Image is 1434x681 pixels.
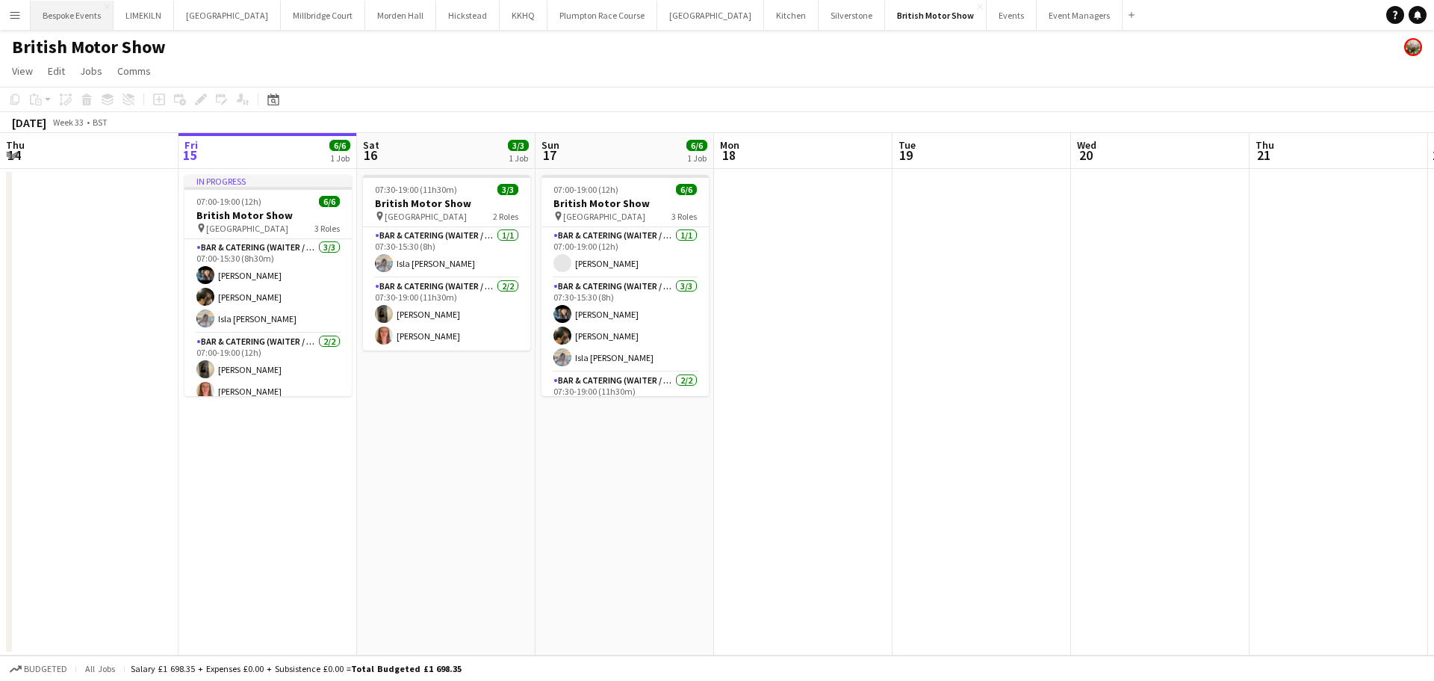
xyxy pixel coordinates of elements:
[375,184,457,195] span: 07:30-19:00 (11h30m)
[885,1,987,30] button: British Motor Show
[547,1,657,30] button: Plumpton Race Course
[6,138,25,152] span: Thu
[1255,138,1274,152] span: Thu
[184,209,352,222] h3: British Motor Show
[539,147,559,164] span: 17
[6,61,39,81] a: View
[49,117,87,128] span: Week 33
[184,175,352,187] div: In progress
[4,147,25,164] span: 14
[987,1,1037,30] button: Events
[351,663,462,674] span: Total Budgeted £1 698.35
[12,115,46,130] div: [DATE]
[676,184,697,195] span: 6/6
[365,1,436,30] button: Morden Hall
[764,1,819,30] button: Kitchen
[541,138,559,152] span: Sun
[563,211,645,222] span: [GEOGRAPHIC_DATA]
[330,152,350,164] div: 1 Job
[82,663,118,674] span: All jobs
[541,227,709,278] app-card-role: Bar & Catering (Waiter / waitress)1/107:00-19:00 (12h)[PERSON_NAME]
[436,1,500,30] button: Hickstead
[314,223,340,234] span: 3 Roles
[500,1,547,30] button: KKHQ
[686,140,707,151] span: 6/6
[7,661,69,677] button: Budgeted
[720,138,739,152] span: Mon
[541,278,709,372] app-card-role: Bar & Catering (Waiter / waitress)3/307:30-15:30 (8h)[PERSON_NAME][PERSON_NAME]Isla [PERSON_NAME]
[196,196,261,207] span: 07:00-19:00 (12h)
[541,175,709,396] app-job-card: 07:00-19:00 (12h)6/6British Motor Show [GEOGRAPHIC_DATA]3 RolesBar & Catering (Waiter / waitress)...
[819,1,885,30] button: Silverstone
[174,1,281,30] button: [GEOGRAPHIC_DATA]
[48,64,65,78] span: Edit
[42,61,71,81] a: Edit
[363,278,530,351] app-card-role: Bar & Catering (Waiter / waitress)2/207:30-19:00 (11h30m)[PERSON_NAME][PERSON_NAME]
[31,1,114,30] button: Bespoke Events
[363,175,530,351] app-job-card: 07:30-19:00 (11h30m)3/3British Motor Show [GEOGRAPHIC_DATA]2 RolesBar & Catering (Waiter / waitre...
[671,211,697,222] span: 3 Roles
[80,64,102,78] span: Jobs
[385,211,467,222] span: [GEOGRAPHIC_DATA]
[363,138,379,152] span: Sat
[184,333,352,406] app-card-role: Bar & Catering (Waiter / waitress)2/207:00-19:00 (12h)[PERSON_NAME][PERSON_NAME]
[1037,1,1123,30] button: Event Managers
[363,197,530,210] h3: British Motor Show
[184,138,198,152] span: Fri
[493,211,518,222] span: 2 Roles
[718,147,739,164] span: 18
[131,663,462,674] div: Salary £1 698.35 + Expenses £0.00 + Subsistence £0.00 =
[363,227,530,278] app-card-role: Bar & Catering (Waiter / waitress)1/107:30-15:30 (8h)Isla [PERSON_NAME]
[657,1,764,30] button: [GEOGRAPHIC_DATA]
[541,197,709,210] h3: British Motor Show
[184,239,352,333] app-card-role: Bar & Catering (Waiter / waitress)3/307:00-15:30 (8h30m)[PERSON_NAME][PERSON_NAME]Isla [PERSON_NAME]
[541,372,709,445] app-card-role: Bar & Catering (Waiter / waitress)2/207:30-19:00 (11h30m)
[319,196,340,207] span: 6/6
[898,138,916,152] span: Tue
[553,184,618,195] span: 07:00-19:00 (12h)
[1253,147,1274,164] span: 21
[1077,138,1096,152] span: Wed
[117,64,151,78] span: Comms
[281,1,365,30] button: Millbridge Court
[1075,147,1096,164] span: 20
[93,117,108,128] div: BST
[361,147,379,164] span: 16
[12,64,33,78] span: View
[329,140,350,151] span: 6/6
[182,147,198,164] span: 15
[12,36,166,58] h1: British Motor Show
[896,147,916,164] span: 19
[509,152,528,164] div: 1 Job
[74,61,108,81] a: Jobs
[111,61,157,81] a: Comms
[687,152,707,164] div: 1 Job
[184,175,352,396] app-job-card: In progress07:00-19:00 (12h)6/6British Motor Show [GEOGRAPHIC_DATA]3 RolesBar & Catering (Waiter ...
[24,664,67,674] span: Budgeted
[508,140,529,151] span: 3/3
[497,184,518,195] span: 3/3
[1404,38,1422,56] app-user-avatar: Staffing Manager
[114,1,174,30] button: LIMEKILN
[206,223,288,234] span: [GEOGRAPHIC_DATA]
